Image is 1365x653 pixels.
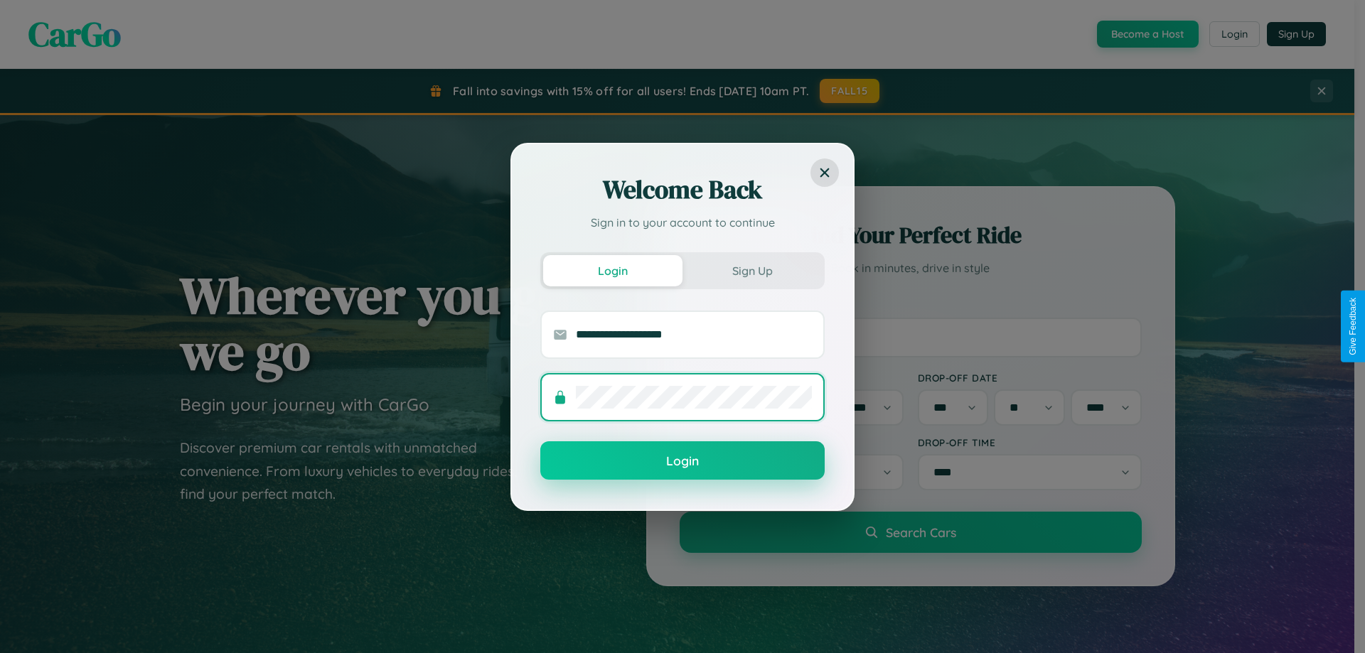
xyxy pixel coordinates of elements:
p: Sign in to your account to continue [540,214,825,231]
button: Sign Up [682,255,822,286]
div: Give Feedback [1348,298,1358,355]
h2: Welcome Back [540,173,825,207]
button: Login [540,441,825,480]
button: Login [543,255,682,286]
